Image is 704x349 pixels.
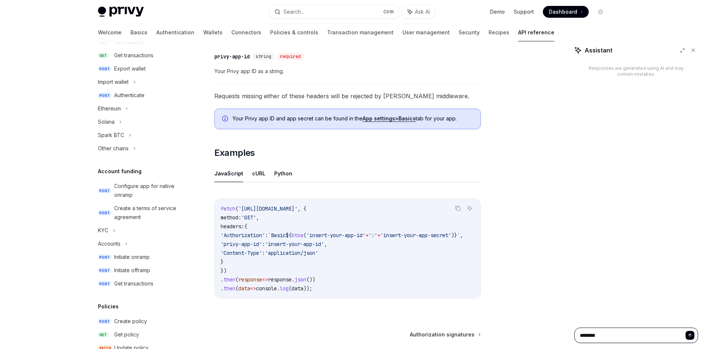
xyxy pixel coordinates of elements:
[292,232,303,239] span: btoa
[92,250,187,264] a: POSTInitiate onramp
[324,241,327,247] span: ,
[256,54,271,59] span: string
[549,8,577,16] span: Dashboard
[221,285,224,292] span: .
[238,205,297,212] span: '[URL][DOMAIN_NAME]'
[286,232,292,239] span: ${
[297,205,306,212] span: , {
[235,205,238,212] span: (
[98,167,142,176] h5: Account funding
[235,285,238,292] span: (
[457,232,460,239] span: `
[98,302,119,311] h5: Policies
[221,205,235,212] span: fetch
[252,165,265,182] button: cURL
[238,285,250,292] span: data
[543,6,589,18] a: Dashboard
[92,179,187,202] a: POSTConfigure app for native onramp
[114,253,150,261] div: Initiate onramp
[410,331,480,338] a: Authorization signatures
[231,24,261,41] a: Connectors
[92,62,187,75] a: POSTExport wallet
[303,285,312,292] span: ));
[222,116,229,123] svg: Info
[98,66,111,72] span: POST
[92,315,187,328] a: POSTCreate policy
[586,65,686,77] div: Responses are generated using AI and may contain mistakes.
[114,266,150,275] div: Initiate offramp
[224,276,235,283] span: then
[114,91,144,100] div: Authenticate
[92,277,187,290] a: POSTGet transactions
[98,131,124,140] div: Spark BTC
[114,317,147,326] div: Create policy
[295,276,306,283] span: json
[98,7,144,17] img: light logo
[415,8,430,16] span: Ask AI
[114,279,153,288] div: Get transactions
[277,285,280,292] span: .
[98,104,121,113] div: Ethereum
[303,232,306,239] span: (
[221,276,224,283] span: .
[686,331,694,340] button: Send message
[98,210,111,216] span: POST
[274,165,292,182] button: Python
[98,226,108,235] div: KYC
[518,24,554,41] a: API reference
[98,24,122,41] a: Welcome
[92,49,187,62] a: GETGet transactions
[380,232,451,239] span: 'insert-your-app-secret'
[98,239,120,248] div: Accounts
[383,9,394,15] span: Ctrl K
[595,6,606,18] button: Toggle dark mode
[114,330,139,339] div: Get policy
[221,267,227,274] span: })
[269,5,399,18] button: Search...CtrlK
[98,281,111,287] span: POST
[92,89,187,102] a: POSTAuthenticate
[377,232,380,239] span: +
[402,5,435,18] button: Ask AI
[214,165,243,182] button: JavaScript
[465,203,475,213] button: Ask AI
[241,214,256,221] span: 'GET'
[265,241,324,247] span: 'insert-your-app-id'
[214,91,481,101] span: Requests missing either of these headers will be rejected by [PERSON_NAME] middleware.
[98,117,115,126] div: Solana
[232,115,473,122] span: Your Privy app ID and app secret can be found in the tab for your app.
[98,332,108,338] span: GET
[292,285,303,292] span: data
[283,7,304,16] div: Search...
[514,8,534,16] a: Support
[214,147,255,159] span: Examples
[306,232,365,239] span: 'insert-your-app-id'
[256,285,277,292] span: console
[262,250,265,256] span: :
[98,93,111,98] span: POST
[292,276,295,283] span: .
[459,24,480,41] a: Security
[92,264,187,277] a: POSTInitiate offramp
[92,328,187,341] a: GETGet policy
[98,319,111,324] span: POST
[453,203,463,213] button: Copy the contents from the code block
[221,232,265,239] span: 'Authorization'
[114,182,182,199] div: Configure app for native onramp
[114,204,182,222] div: Create a terms of service agreement
[402,24,450,41] a: User management
[250,285,256,292] span: =>
[398,115,416,122] strong: Basics
[224,285,235,292] span: then
[98,78,129,86] div: Import wallet
[262,276,268,283] span: =>
[130,24,147,41] a: Basics
[244,223,247,230] span: {
[221,223,244,230] span: headers:
[238,276,262,283] span: response
[585,46,612,55] span: Assistant
[268,276,292,283] span: response
[98,188,111,194] span: POST
[256,214,259,221] span: ,
[98,144,129,153] div: Other chains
